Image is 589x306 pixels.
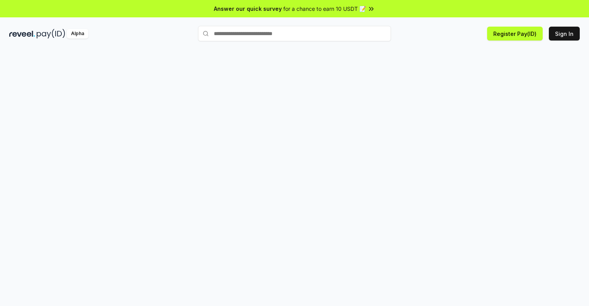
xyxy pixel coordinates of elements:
[549,27,580,41] button: Sign In
[487,27,543,41] button: Register Pay(ID)
[37,29,65,39] img: pay_id
[9,29,35,39] img: reveel_dark
[214,5,282,13] span: Answer our quick survey
[283,5,366,13] span: for a chance to earn 10 USDT 📝
[67,29,88,39] div: Alpha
